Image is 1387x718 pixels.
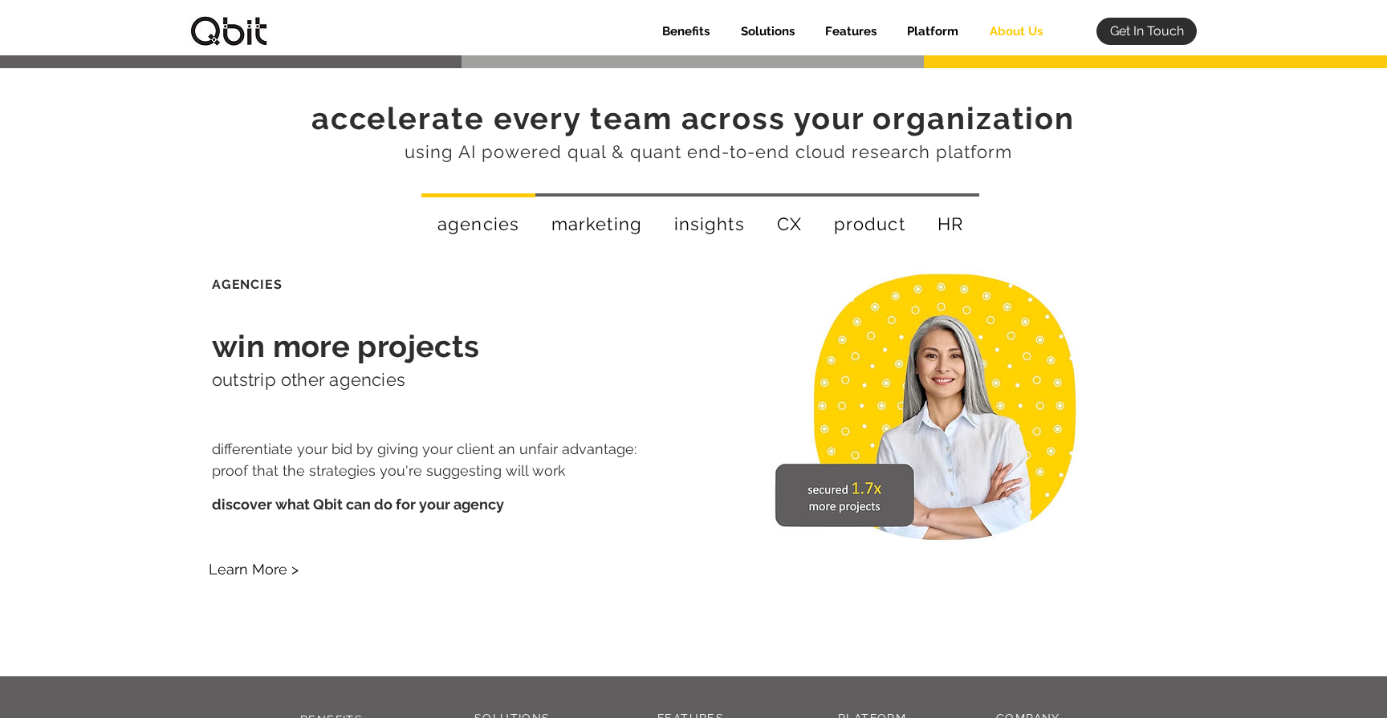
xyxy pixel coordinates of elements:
[189,16,269,47] img: qbitlogo-border.jpg
[899,18,966,45] p: Platform
[1110,22,1184,40] span: Get In Touch
[654,18,718,45] p: Benefits
[938,213,963,234] span: HR
[759,250,1096,562] img: QbitAgency_KPI.jpg
[889,18,970,45] div: Platform
[643,18,722,45] a: Benefits
[674,213,745,234] span: insights
[722,18,807,45] div: Solutions
[970,18,1055,45] a: About Us
[982,18,1051,45] p: About Us
[212,369,405,390] span: outstrip other agencies
[733,18,803,45] p: Solutions
[437,213,519,234] span: agencies
[817,18,885,45] p: Features
[1096,18,1197,45] a: Get In Touch
[405,141,1012,162] span: using AI powered qual & quant end-to-end cloud research platform
[190,555,317,583] a: Learn More >
[643,18,1055,45] nav: Site
[212,496,504,513] span: discover what Qbit can do for your agency
[807,18,889,45] div: Features
[212,277,282,292] span: AGENCIES
[212,328,479,364] span: win more projects
[551,213,642,234] span: marketing
[212,440,637,479] span: differentiate your bid by giving your client an unfair advantage: proof that the strategies you'r...
[209,559,299,579] span: Learn More >
[311,100,1075,136] span: accelerate every team across your organization
[834,213,905,234] span: product
[777,213,802,234] span: CX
